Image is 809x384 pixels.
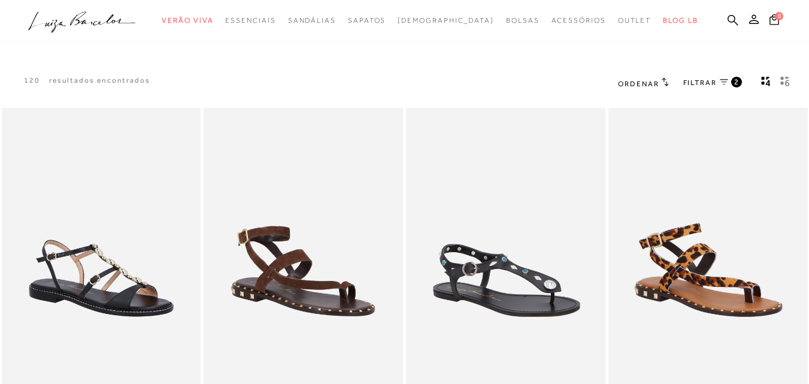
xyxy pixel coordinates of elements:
[348,10,386,32] a: categoryNavScreenReaderText
[663,10,698,32] a: BLOG LB
[663,16,698,25] span: BLOG LB
[398,16,494,25] span: [DEMOGRAPHIC_DATA]
[348,16,386,25] span: Sapatos
[506,16,540,25] span: Bolsas
[506,10,540,32] a: categoryNavScreenReaderText
[162,10,213,32] a: categoryNavScreenReaderText
[618,80,659,88] span: Ordenar
[618,10,652,32] a: categoryNavScreenReaderText
[758,75,774,91] button: Mostrar 4 produtos por linha
[49,75,150,86] p: resultados encontrados
[552,16,606,25] span: Acessórios
[766,13,783,29] button: 0
[288,10,336,32] a: categoryNavScreenReaderText
[398,10,494,32] a: noSubCategoriesText
[618,16,652,25] span: Outlet
[777,75,793,91] button: gridText6Desc
[24,75,40,86] p: 120
[162,16,213,25] span: Verão Viva
[552,10,606,32] a: categoryNavScreenReaderText
[288,16,336,25] span: Sandálias
[734,77,740,87] span: 2
[225,10,275,32] a: categoryNavScreenReaderText
[225,16,275,25] span: Essenciais
[683,78,717,88] span: FILTRAR
[775,12,783,20] span: 0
